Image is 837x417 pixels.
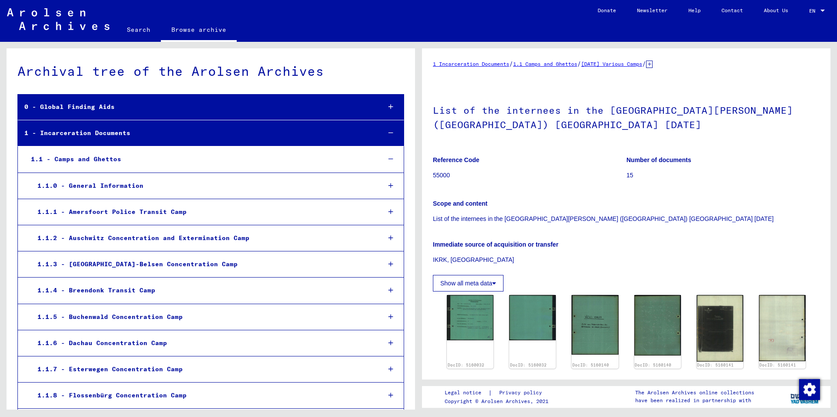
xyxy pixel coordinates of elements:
span: EN [809,8,819,14]
div: 1.1.7 - Esterwegen Concentration Camp [31,361,374,378]
p: 55000 [433,171,626,180]
div: Archival tree of the Arolsen Archives [17,61,404,81]
a: [DATE] Various Camps [581,61,642,67]
p: The Arolsen Archives online collections [635,389,754,397]
div: 1.1.4 - Breendonk Transit Camp [31,282,374,299]
img: 002.jpg [759,295,806,362]
a: Search [116,19,161,40]
h1: List of the internees in the [GEOGRAPHIC_DATA][PERSON_NAME] ([GEOGRAPHIC_DATA]) [GEOGRAPHIC_DATA]... [433,90,820,143]
p: 15 [626,171,820,180]
div: 1.1 - Camps and Ghettos [24,151,374,168]
img: 002.jpg [509,295,556,340]
button: Show all meta data [433,275,504,292]
p: Copyright © Arolsen Archives, 2021 [445,397,552,405]
img: yv_logo.png [789,386,821,407]
img: Change consent [799,379,820,400]
b: Scope and content [433,200,487,207]
div: 1.1.6 - Dachau Concentration Camp [31,335,374,352]
div: 0 - Global Finding Aids [18,98,374,115]
img: 002.jpg [634,295,681,356]
a: DocID: 5160032 [510,363,547,367]
img: Arolsen_neg.svg [7,8,109,30]
div: | [445,388,552,397]
a: DocID: 5160141 [697,363,734,367]
a: Privacy policy [492,388,552,397]
div: 1.1.3 - [GEOGRAPHIC_DATA]-Belsen Concentration Camp [31,256,374,273]
a: DocID: 5160140 [572,363,609,367]
div: Change consent [799,379,820,400]
span: / [509,60,513,68]
div: 1.1.8 - Flossenbürg Concentration Camp [31,387,374,404]
p: have been realized in partnership with [635,397,754,404]
a: Legal notice [445,388,488,397]
b: Number of documents [626,156,691,163]
div: 1.1.1 - Amersfoort Police Transit Camp [31,203,374,220]
div: 1.1.5 - Buchenwald Concentration Camp [31,309,374,325]
div: 1 - Incarceration Documents [18,125,374,142]
a: 1 Incarceration Documents [433,61,509,67]
b: Immediate source of acquisition or transfer [433,241,558,248]
span: / [577,60,581,68]
div: 1.1.2 - Auschwitz Concentration and Extermination Camp [31,230,374,247]
b: Reference Code [433,156,480,163]
span: / [642,60,646,68]
a: Browse archive [161,19,237,42]
img: 001.jpg [572,295,618,355]
img: 001.jpg [697,295,743,362]
img: 001.jpg [447,295,493,340]
a: DocID: 5160140 [635,363,671,367]
p: IKRK, [GEOGRAPHIC_DATA] [433,255,820,264]
div: 1.1.0 - General Information [31,177,374,194]
a: DocID: 5160032 [448,363,484,367]
a: DocID: 5160141 [759,363,796,367]
p: List of the internees in the [GEOGRAPHIC_DATA][PERSON_NAME] ([GEOGRAPHIC_DATA]) [GEOGRAPHIC_DATA]... [433,214,820,224]
a: 1.1 Camps and Ghettos [513,61,577,67]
